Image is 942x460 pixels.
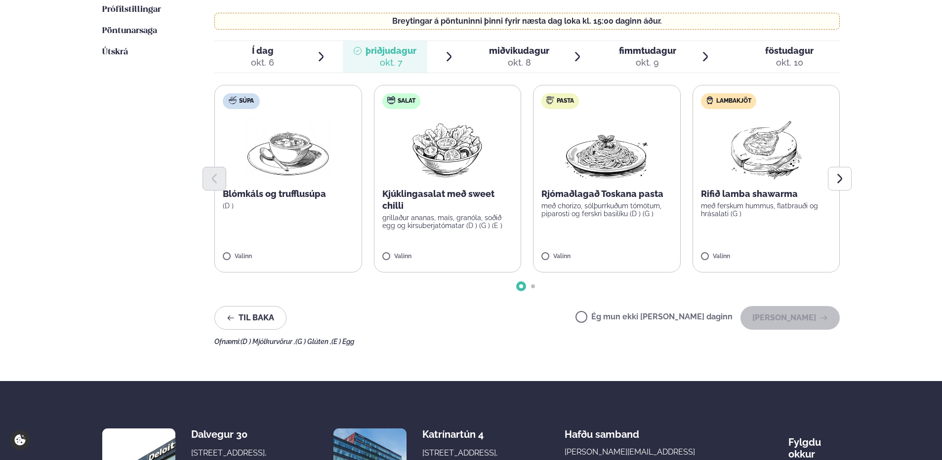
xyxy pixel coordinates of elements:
[565,421,639,440] span: Hafðu samband
[722,117,810,180] img: Lamb-Meat.png
[387,96,395,104] img: salad.svg
[214,338,840,345] div: Ofnæmi:
[489,57,549,69] div: okt. 8
[765,57,814,69] div: okt. 10
[245,117,331,180] img: Soup.png
[331,338,354,345] span: (E ) Egg
[519,284,523,288] span: Go to slide 1
[10,430,30,450] a: Cookie settings
[546,96,554,104] img: pasta.svg
[239,97,254,105] span: Súpa
[740,306,840,330] button: [PERSON_NAME]
[366,45,416,56] span: þriðjudagur
[788,428,840,460] div: Fylgdu okkur
[716,97,751,105] span: Lambakjöt
[701,188,832,200] p: Rifið lamba shawarma
[102,48,128,56] span: Útskrá
[251,57,274,69] div: okt. 6
[422,428,501,440] div: Katrínartún 4
[557,97,574,105] span: Pasta
[223,188,354,200] p: Blómkáls og trufflusúpa
[404,117,491,180] img: Salad.png
[701,202,832,218] p: með ferskum hummus, flatbrauði og hrásalati (G )
[102,46,128,58] a: Útskrá
[102,4,161,16] a: Prófílstillingar
[102,5,161,14] span: Prófílstillingar
[382,214,513,230] p: grillaður ananas, maís, granóla, soðið egg og kirsuberjatómatar (D ) (G ) (E )
[398,97,415,105] span: Salat
[251,45,274,57] span: Í dag
[366,57,416,69] div: okt. 7
[765,45,814,56] span: föstudagur
[489,45,549,56] span: miðvikudagur
[102,25,157,37] a: Pöntunarsaga
[619,57,676,69] div: okt. 9
[706,96,714,104] img: Lamb.svg
[541,188,672,200] p: Rjómaðlagað Toskana pasta
[531,284,535,288] span: Go to slide 2
[828,167,852,191] button: Next slide
[563,117,650,180] img: Spagetti.png
[191,428,270,440] div: Dalvegur 30
[382,188,513,212] p: Kjúklingasalat með sweet chilli
[225,17,830,25] p: Breytingar á pöntuninni þinni fyrir næsta dag loka kl. 15:00 daginn áður.
[241,338,295,345] span: (D ) Mjólkurvörur ,
[102,27,157,35] span: Pöntunarsaga
[214,306,287,330] button: Til baka
[203,167,226,191] button: Previous slide
[541,202,672,218] p: með chorizo, sólþurrkuðum tómötum, piparosti og ferskri basilíku (D ) (G )
[223,202,354,210] p: (D )
[229,96,237,104] img: soup.svg
[619,45,676,56] span: fimmtudagur
[295,338,331,345] span: (G ) Glúten ,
